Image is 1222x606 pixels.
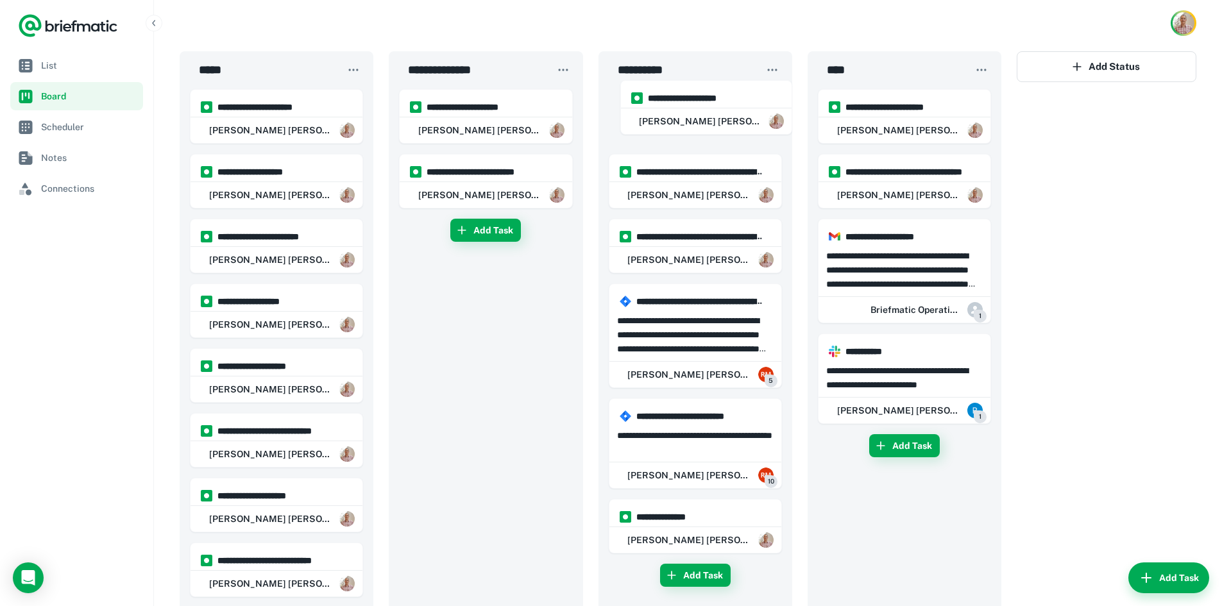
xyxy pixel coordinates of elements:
[1171,10,1196,36] button: Account button
[13,562,44,593] div: Open Intercom Messenger
[1173,12,1194,34] img: Rob Mark
[869,434,940,457] button: Add Task
[10,82,143,110] a: Board
[41,89,138,103] span: Board
[10,174,143,203] a: Connections
[10,144,143,172] a: Notes
[41,58,138,72] span: List
[660,564,731,587] button: Add Task
[10,51,143,80] a: List
[41,120,138,134] span: Scheduler
[18,13,118,38] a: Logo
[10,113,143,141] a: Scheduler
[41,181,138,196] span: Connections
[1017,51,1196,82] button: Add Status
[1128,562,1209,593] button: Add Task
[41,151,138,165] span: Notes
[450,219,521,242] button: Add Task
